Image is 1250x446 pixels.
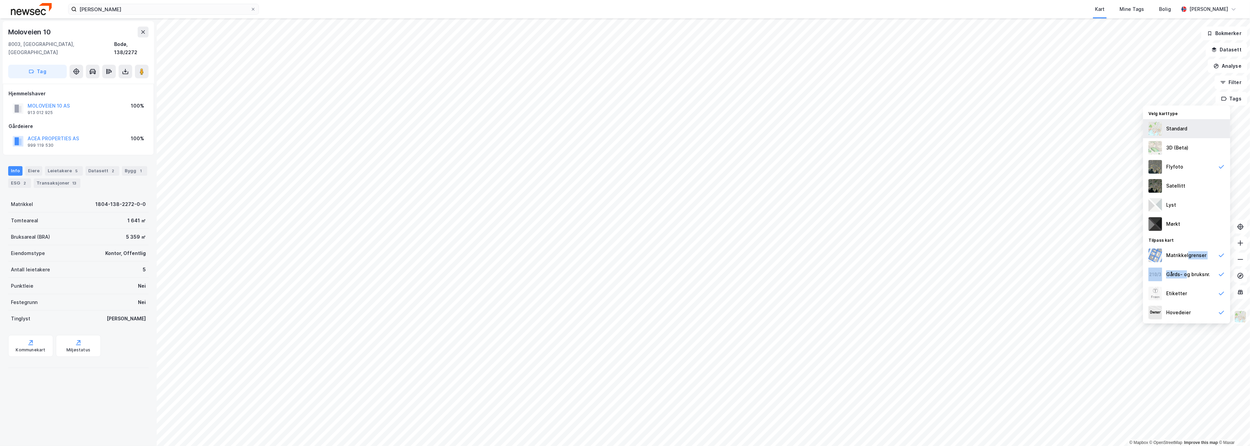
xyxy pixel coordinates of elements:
div: 2 [110,168,117,174]
div: Leietakere [45,166,83,176]
div: Matrikkel [11,200,33,208]
div: Miljøstatus [66,347,90,353]
div: 100% [131,102,144,110]
img: Z [1234,310,1247,323]
div: Tomteareal [11,217,38,225]
div: Mine Tags [1120,5,1144,13]
div: 913 012 925 [28,110,53,115]
div: 1804-138-2272-0-0 [95,200,146,208]
img: cadastreKeys.547ab17ec502f5a4ef2b.jpeg [1148,268,1162,281]
img: newsec-logo.f6e21ccffca1b3a03d2d.png [11,3,52,15]
img: Z [1148,287,1162,300]
div: Eiere [25,166,42,176]
div: Eiendomstype [11,249,45,257]
div: Mørkt [1166,220,1180,228]
div: Kontrollprogram for chat [1216,413,1250,446]
div: Info [8,166,22,176]
img: luj3wr1y2y3+OchiMxRmMxRlscgabnMEmZ7DJGWxyBpucwSZnsMkZbHIGm5zBJmewyRlscgabnMEmZ7DJGWxyBpucwSZnsMkZ... [1148,198,1162,212]
div: 100% [131,134,144,143]
img: majorOwner.b5e170eddb5c04bfeeff.jpeg [1148,306,1162,319]
div: Festegrunn [11,298,37,306]
div: Bodø, 138/2272 [114,40,149,57]
div: 8003, [GEOGRAPHIC_DATA], [GEOGRAPHIC_DATA] [8,40,114,57]
div: [PERSON_NAME] [107,315,146,323]
div: Antall leietakere [11,266,50,274]
button: Tag [8,65,67,78]
div: 999 119 530 [28,143,53,148]
div: 3D (Beta) [1166,144,1188,152]
div: Tinglyst [11,315,30,323]
div: 2 [21,180,28,187]
div: Bolig [1159,5,1171,13]
button: Tags [1216,92,1247,106]
div: Moloveien 10 [8,27,52,37]
a: Mapbox [1129,440,1148,445]
img: nCdM7BzjoCAAAAAElFTkSuQmCC [1148,217,1162,231]
button: Datasett [1206,43,1247,57]
div: Kart [1095,5,1105,13]
div: Tilpass kart [1143,234,1230,246]
div: Etiketter [1166,289,1187,298]
button: Filter [1215,76,1247,89]
div: 1 [138,168,144,174]
div: ESG [8,178,31,188]
div: Kommunekart [16,347,45,353]
div: Hovedeier [1166,308,1191,317]
div: Bruksareal (BRA) [11,233,50,241]
div: Hjemmelshaver [9,90,148,98]
img: Z [1148,160,1162,174]
div: Nei [138,298,146,306]
div: Gårdeiere [9,122,148,130]
div: 13 [71,180,78,187]
div: 5 359 ㎡ [126,233,146,241]
input: Søk på adresse, matrikkel, gårdeiere, leietakere eller personer [77,4,250,14]
button: Analyse [1208,59,1247,73]
img: Z [1148,122,1162,136]
div: [PERSON_NAME] [1189,5,1228,13]
div: Bygg [122,166,147,176]
div: Velg karttype [1143,107,1230,119]
div: 5 [143,266,146,274]
img: cadastreBorders.cfe08de4b5ddd52a10de.jpeg [1148,249,1162,262]
div: Flyfoto [1166,163,1183,171]
div: Nei [138,282,146,290]
img: 9k= [1148,179,1162,193]
div: Standard [1166,125,1187,133]
img: Z [1148,141,1162,155]
div: 1 641 ㎡ [127,217,146,225]
iframe: Chat Widget [1216,413,1250,446]
a: Improve this map [1184,440,1218,445]
button: Bokmerker [1201,27,1247,40]
div: 5 [73,168,80,174]
div: Lyst [1166,201,1176,209]
div: Punktleie [11,282,33,290]
div: Kontor, Offentlig [105,249,146,257]
a: OpenStreetMap [1149,440,1183,445]
div: Matrikkelgrenser [1166,251,1206,259]
div: Gårds- og bruksnr. [1166,270,1210,278]
div: Transaksjoner [34,178,80,188]
div: Satellitt [1166,182,1185,190]
div: Datasett [86,166,119,176]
